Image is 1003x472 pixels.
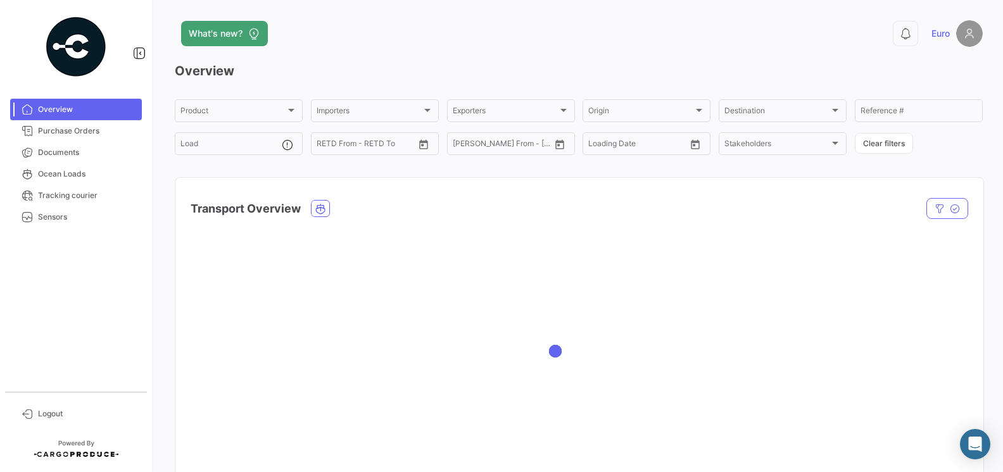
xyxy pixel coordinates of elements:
[956,20,983,47] img: placeholder-user.png
[855,133,913,154] button: Clear filters
[960,429,990,459] div: Abrir Intercom Messenger
[10,163,142,185] a: Ocean Loads
[724,108,830,117] span: Destination
[189,27,243,40] span: What's new?
[588,108,693,117] span: Origin
[453,108,558,117] span: Exporters
[312,201,329,216] button: Ocean
[10,206,142,228] a: Sensors
[38,168,137,180] span: Ocean Loads
[191,200,301,218] h4: Transport Overview
[453,141,470,150] input: From
[317,141,334,150] input: From
[479,141,526,150] input: To
[10,142,142,163] a: Documents
[615,141,661,150] input: To
[343,141,389,150] input: To
[38,147,137,158] span: Documents
[10,99,142,120] a: Overview
[38,125,137,137] span: Purchase Orders
[550,135,569,154] button: Open calendar
[931,27,950,40] span: Euro
[38,211,137,223] span: Sensors
[38,408,137,419] span: Logout
[38,104,137,115] span: Overview
[588,141,606,150] input: From
[44,15,108,78] img: powered-by.png
[10,185,142,206] a: Tracking courier
[181,21,268,46] button: What's new?
[724,141,830,150] span: Stakeholders
[180,108,286,117] span: Product
[686,135,705,154] button: Open calendar
[175,62,983,80] h3: Overview
[317,108,422,117] span: Importers
[10,120,142,142] a: Purchase Orders
[414,135,433,154] button: Open calendar
[38,190,137,201] span: Tracking courier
